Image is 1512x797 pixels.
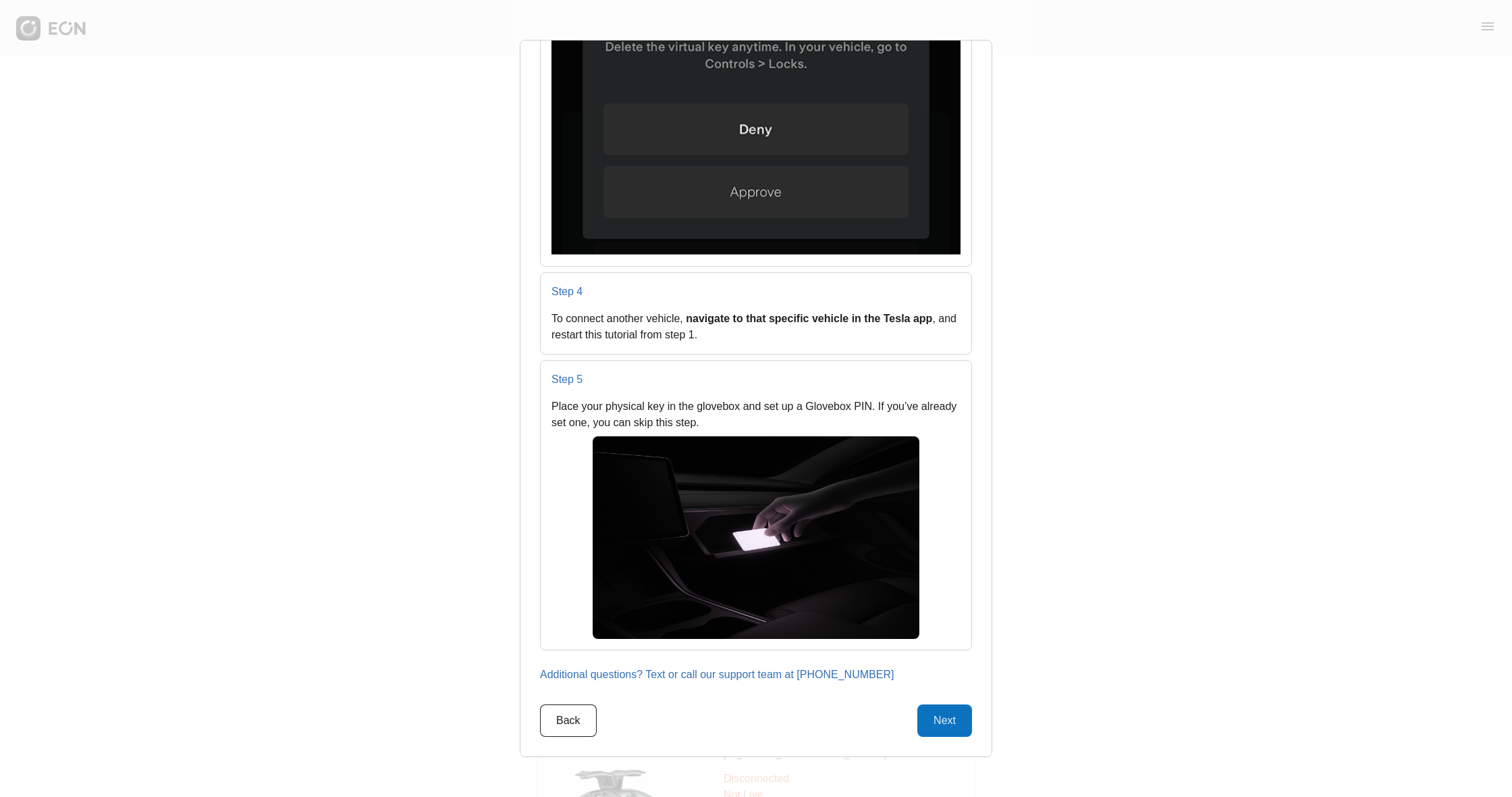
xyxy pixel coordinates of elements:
span: To connect another vehicle, [551,313,686,324]
button: Back [540,704,597,737]
p: Additional questions? Text or call our support team at [PHONE_NUMBER] [540,667,972,683]
span: Place your physical key in the glovebox and set up a Glovebox PIN. If you’ve already set one, you... [551,401,956,428]
p: Step 4 [551,284,961,300]
span: navigate to that specific vehicle in the Tesla app [686,313,932,324]
p: Step 5 [551,371,961,388]
button: Next [917,704,972,737]
img: glovebox-physical-key [593,436,920,639]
